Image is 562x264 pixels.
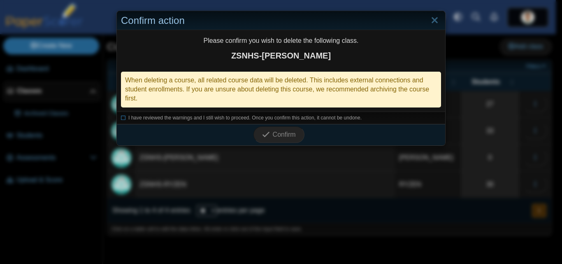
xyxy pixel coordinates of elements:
strong: ZSNHS-[PERSON_NAME] [121,50,441,61]
div: When deleting a course, all related course data will be deleted. This includes external connectio... [121,72,441,107]
span: Confirm [273,131,296,138]
div: Please confirm you wish to delete the following class. [117,30,445,67]
a: Close [428,14,441,28]
span: I have reviewed the warnings and I still wish to proceed. Once you confirm this action, it cannot... [128,115,362,121]
div: Confirm action [117,11,445,30]
button: Confirm [253,126,304,143]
